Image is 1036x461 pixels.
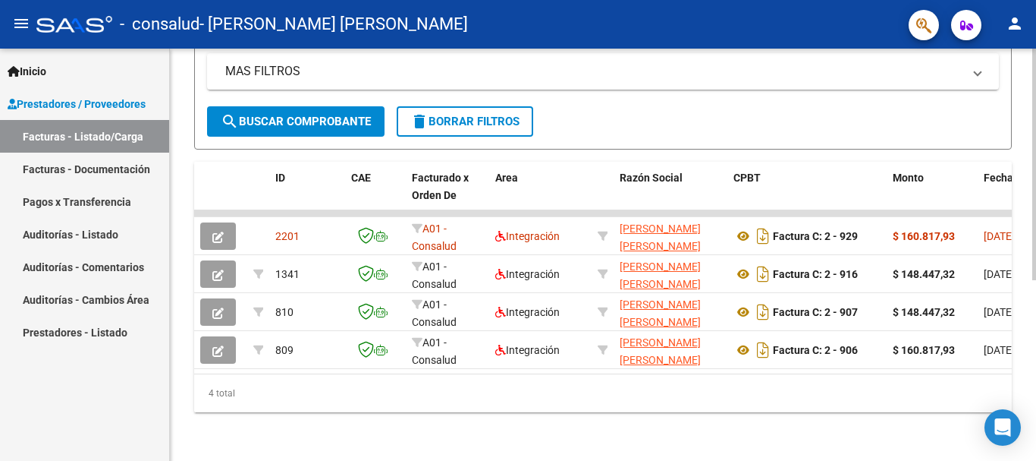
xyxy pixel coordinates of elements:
span: ID [275,172,285,184]
strong: Factura C: 2 - 907 [773,306,858,318]
div: 27347348444 [620,334,721,366]
button: Buscar Comprobante [207,106,385,137]
span: Inicio [8,63,46,80]
span: Facturado x Orden De [412,172,469,201]
strong: Factura C: 2 - 929 [773,230,858,242]
strong: Factura C: 2 - 916 [773,268,858,280]
span: A01 - Consalud [412,260,457,290]
span: 809 [275,344,294,356]
strong: $ 148.447,32 [893,268,955,280]
div: 27347348444 [620,220,721,252]
span: Borrar Filtros [410,115,520,128]
mat-icon: delete [410,112,429,131]
span: [PERSON_NAME] [PERSON_NAME] [620,298,701,328]
span: Monto [893,172,924,184]
mat-icon: search [221,112,239,131]
div: Open Intercom Messenger [984,409,1021,446]
datatable-header-cell: ID [269,162,345,229]
datatable-header-cell: CPBT [727,162,887,229]
span: [DATE] [984,268,1015,280]
span: Buscar Comprobante [221,115,371,128]
datatable-header-cell: CAE [345,162,406,229]
span: Area [495,172,518,184]
strong: Factura C: 2 - 906 [773,344,858,356]
strong: $ 148.447,32 [893,306,955,318]
strong: $ 160.817,93 [893,344,955,356]
span: [DATE] [984,344,1015,356]
span: A01 - Consalud [412,298,457,328]
i: Descargar documento [753,224,773,248]
mat-panel-title: MAS FILTROS [225,63,962,80]
span: CAE [351,172,371,184]
i: Descargar documento [753,338,773,362]
span: Integración [495,230,560,242]
datatable-header-cell: Monto [887,162,978,229]
mat-icon: menu [12,14,30,33]
span: CPBT [733,172,761,184]
span: [PERSON_NAME] [PERSON_NAME] [620,336,701,366]
span: [DATE] [984,230,1015,242]
strong: $ 160.817,93 [893,230,955,242]
span: Integración [495,306,560,318]
span: [PERSON_NAME] [PERSON_NAME] [620,223,701,252]
span: A01 - Consalud [412,336,457,366]
div: 27347348444 [620,296,721,328]
span: 2201 [275,230,300,242]
span: [DATE] [984,306,1015,318]
span: Integración [495,268,560,280]
mat-expansion-panel-header: MAS FILTROS [207,53,999,90]
button: Borrar Filtros [397,106,533,137]
span: A01 - Consalud [412,223,457,252]
span: Razón Social [620,172,683,184]
i: Descargar documento [753,262,773,286]
datatable-header-cell: Facturado x Orden De [406,162,489,229]
datatable-header-cell: Razón Social [614,162,727,229]
datatable-header-cell: Area [489,162,592,229]
span: 1341 [275,268,300,280]
span: [PERSON_NAME] [PERSON_NAME] [620,260,701,290]
span: - [PERSON_NAME] [PERSON_NAME] [199,8,468,41]
i: Descargar documento [753,300,773,324]
span: Prestadores / Proveedores [8,96,146,112]
span: 810 [275,306,294,318]
div: 4 total [194,374,1012,412]
mat-icon: person [1006,14,1024,33]
div: 27347348444 [620,258,721,290]
span: - consalud [120,8,199,41]
span: Integración [495,344,560,356]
